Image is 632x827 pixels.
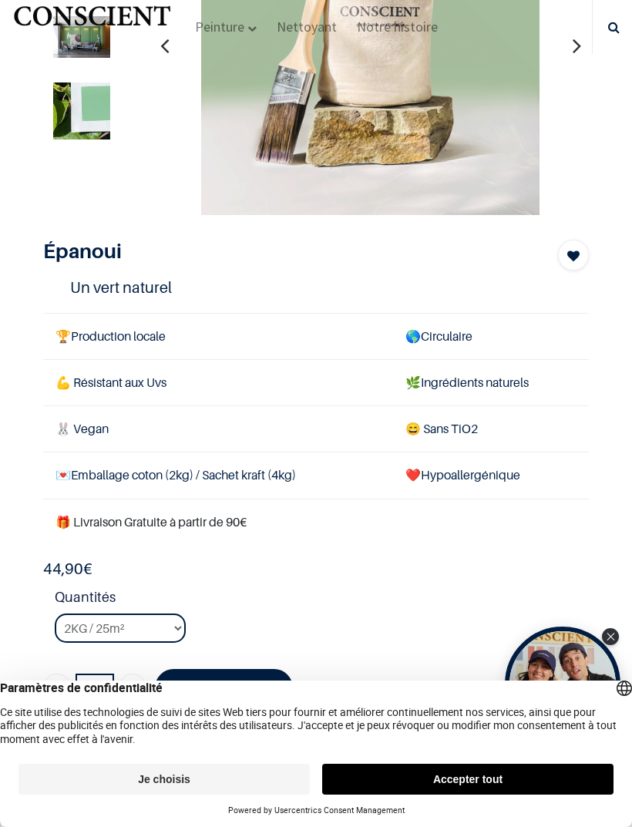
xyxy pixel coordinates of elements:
b: € [43,560,92,578]
td: ans TiO2 [393,406,589,452]
span: 💌 [55,467,71,482]
span: Notre histoire [357,18,438,35]
div: Open Tolstoy [505,627,620,742]
div: Open Tolstoy widget [505,627,620,742]
td: Emballage coton (2kg) / Sachet kraft (4kg) [43,452,393,499]
span: 🏆 [55,328,71,344]
div: Close Tolstoy widget [602,628,619,645]
img: Product image [53,82,110,140]
a: Ajouter au panier [155,669,293,707]
span: 🐰 Vegan [55,421,109,436]
span: Peinture [195,18,244,35]
span: 🌎 [405,328,421,344]
font: 🎁 Livraison Gratuite à partir de 90€ [55,514,247,529]
strong: Quantités [55,587,589,614]
span: 🌿 [405,375,421,390]
a: Ajouter [119,674,146,701]
td: Ingrédients naturels [393,360,589,406]
td: ❤️Hypoallergénique [393,452,589,499]
div: Tolstoy bubble widget [505,627,620,742]
h4: Un vert naturel [70,276,561,299]
span: 💪 Résistant aux Uvs [55,375,166,390]
h1: Épanoui [43,240,507,264]
span: Nettoyant [277,18,337,35]
td: Circulaire [393,313,589,359]
button: Open chat widget [13,13,59,59]
span: 44,90 [43,560,83,578]
span: 😄 S [405,421,430,436]
span: Add to wishlist [567,247,580,265]
button: Add to wishlist [558,240,589,271]
td: Production locale [43,313,393,359]
a: Supprimer [43,674,71,701]
font: Ajouter au panier [170,680,278,696]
